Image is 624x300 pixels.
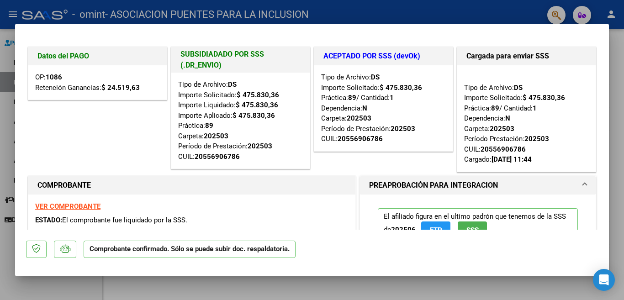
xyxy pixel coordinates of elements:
span: El comprobante fue liquidado por la SSS. [62,216,187,224]
mat-expansion-panel-header: PREAPROBACIÓN PARA INTEGRACION [360,176,596,195]
div: 20556906786 [195,152,240,162]
strong: $ 475.830,36 [237,91,279,99]
strong: $ 475.830,36 [236,101,278,109]
div: 20556906786 [481,144,526,155]
strong: 202503 [490,125,514,133]
h1: ACEPTADO POR SSS (devOk) [323,51,444,62]
p: Comprobante confirmado. Sólo se puede subir doc. respaldatoria. [84,241,296,258]
strong: N [505,114,510,122]
strong: 1 [533,104,537,112]
button: SSS [458,221,487,238]
span: FTP [430,226,442,234]
strong: DS [371,73,380,81]
div: Tipo de Archivo: Importe Solicitado: Práctica: / Cantidad: Dependencia: Carpeta: Período Prestaci... [464,72,589,165]
span: ESTADO: [35,216,62,224]
strong: 202503 [248,142,272,150]
strong: 202506 [391,226,416,234]
strong: DS [514,84,523,92]
strong: [DATE] 11:44 [492,155,532,163]
strong: DS [228,80,237,89]
strong: 89 [348,94,356,102]
div: 20556906786 [338,134,383,144]
span: OP: [35,73,62,81]
strong: N [362,104,367,112]
strong: 202503 [347,114,371,122]
span: SSS [466,226,479,234]
h1: Datos del PAGO [37,51,158,62]
strong: 202503 [524,135,549,143]
strong: $ 24.519,63 [101,84,140,92]
button: FTP [421,221,450,238]
strong: 89 [205,121,213,130]
p: El afiliado figura en el ultimo padrón que tenemos de la SSS de [378,208,578,242]
div: Tipo de Archivo: Importe Solicitado: Práctica: / Cantidad: Dependencia: Carpeta: Período de Prest... [321,72,446,144]
strong: $ 475.830,36 [523,94,565,102]
strong: $ 475.830,36 [233,111,275,120]
span: Retención Ganancias: [35,84,140,92]
strong: $ 475.830,36 [380,84,422,92]
strong: 89 [491,104,499,112]
div: Tipo de Archivo: Importe Solicitado: Importe Liquidado: Importe Aplicado: Práctica: Carpeta: Perí... [178,79,303,162]
h1: SUBSIDIADADO POR SSS (.DR_ENVIO) [180,49,301,71]
strong: 202503 [204,132,228,140]
h1: Cargada para enviar SSS [466,51,587,62]
div: Open Intercom Messenger [593,269,615,291]
h1: PREAPROBACIÓN PARA INTEGRACION [369,180,498,191]
strong: COMPROBANTE [37,181,91,189]
strong: 1 [390,94,394,102]
strong: 202503 [391,125,415,133]
a: VER COMPROBANTE [35,202,100,211]
strong: 1086 [46,73,62,81]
